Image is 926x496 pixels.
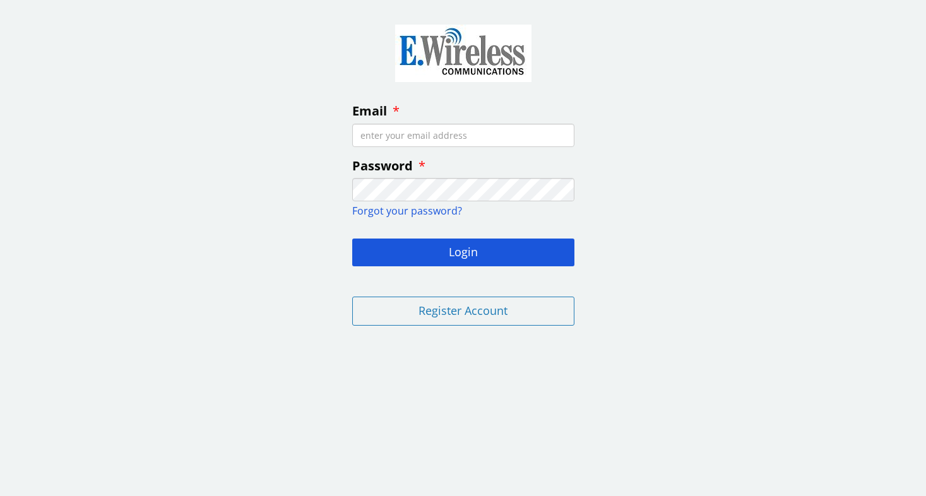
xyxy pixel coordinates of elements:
[352,297,574,326] button: Register Account
[352,239,574,266] button: Login
[352,102,387,119] span: Email
[352,157,413,174] span: Password
[352,204,462,218] a: Forgot your password?
[352,124,574,147] input: enter your email address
